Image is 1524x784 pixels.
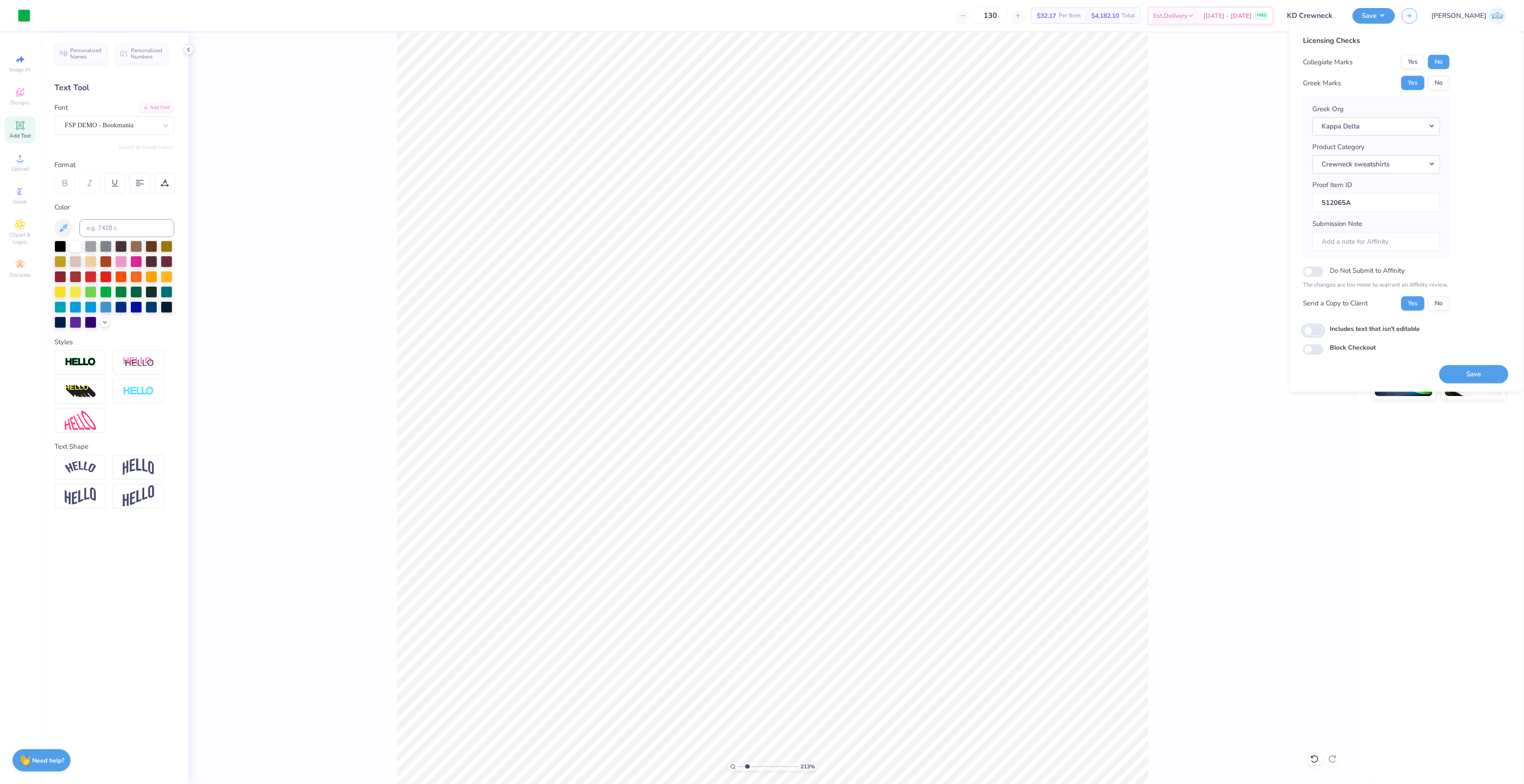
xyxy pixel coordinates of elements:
[1428,296,1449,310] button: No
[123,386,154,396] img: Negative Space
[1303,298,1368,309] div: Send a Copy to Client
[1401,76,1424,90] button: Yes
[1312,219,1362,229] label: Submission Note
[54,82,174,94] div: Text Tool
[10,66,31,73] span: Image AI
[1353,8,1395,24] button: Save
[139,103,174,113] div: Add Font
[4,231,36,246] span: Clipart & logos
[1303,78,1341,88] div: Greek Marks
[1432,11,1486,21] span: [PERSON_NAME]
[1330,342,1376,352] label: Block Checkout
[131,47,163,60] span: Personalized Numbers
[65,461,96,473] img: Arc
[1401,55,1424,69] button: Yes
[118,144,174,151] button: Switch to Greek Letters
[1312,232,1440,251] input: Add a note for Affinity
[1203,11,1252,21] span: [DATE] - [DATE]
[1432,7,1506,25] a: [PERSON_NAME]
[1312,117,1440,135] button: Kappa Delta
[1428,76,1449,90] button: No
[65,384,96,399] img: 3d Illusion
[1303,281,1449,290] p: The changes are too minor to warrant an Affinity review.
[79,219,174,237] input: e.g. 7428 c
[1439,365,1508,383] button: Save
[1153,11,1187,21] span: Est. Delivery
[13,198,27,205] span: Greek
[54,160,175,170] div: Format
[1312,142,1365,152] label: Product Category
[10,99,30,106] span: Designs
[1330,324,1420,333] label: Includes text that isn't editable
[801,763,815,771] span: 213 %
[54,442,174,452] div: Text Shape
[1303,35,1449,46] div: Licensing Checks
[54,337,174,347] div: Styles
[1401,296,1424,310] button: Yes
[33,756,65,765] strong: Need help?
[65,411,96,430] img: Free Distort
[11,165,29,172] span: Upload
[123,357,154,368] img: Shadow
[1257,13,1266,19] span: FREE
[9,271,31,279] span: Decorate
[1037,11,1056,21] span: $32.17
[1489,7,1506,25] img: Josephine Amber Orros
[1312,180,1352,190] label: Proof Item ID
[973,8,1008,24] input: – –
[123,459,154,475] img: Arch
[65,488,96,505] img: Flag
[123,485,154,507] img: Rise
[1303,57,1353,67] div: Collegiate Marks
[54,103,68,113] label: Font
[65,357,96,367] img: Stroke
[1428,55,1449,69] button: No
[1122,11,1135,21] span: Total
[70,47,102,60] span: Personalized Names
[9,132,31,139] span: Add Text
[1059,11,1081,21] span: Per Item
[1312,104,1344,114] label: Greek Org
[1091,11,1119,21] span: $4,182.10
[1312,155,1440,173] button: Crewneck sweatshirts
[1280,7,1346,25] input: Untitled Design
[1330,265,1405,276] label: Do Not Submit to Affinity
[54,202,174,213] div: Color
